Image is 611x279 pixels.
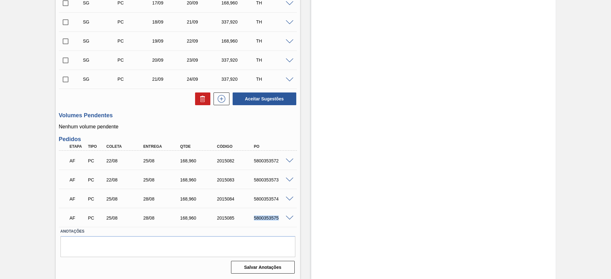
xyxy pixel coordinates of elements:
[59,136,297,143] h3: Pedidos
[68,173,87,187] div: Aguardando Faturamento
[252,177,294,182] div: 5800353573
[185,77,224,82] div: 24/09/2025
[86,158,105,163] div: Pedido de Compra
[68,192,87,206] div: Aguardando Faturamento
[68,211,87,225] div: Aguardando Faturamento
[185,0,224,5] div: 20/09/2025
[185,19,224,24] div: 21/09/2025
[215,144,257,149] div: Código
[215,177,257,182] div: 2015083
[81,0,120,5] div: Sugestão Criada
[105,215,146,221] div: 25/08/2025
[142,144,183,149] div: Entrega
[86,177,105,182] div: Pedido de Compra
[116,77,154,82] div: Pedido de Compra
[179,215,220,221] div: 168,960
[220,58,258,63] div: 337,920
[185,38,224,44] div: 22/09/2025
[151,19,189,24] div: 18/09/2025
[81,19,120,24] div: Sugestão Criada
[105,177,146,182] div: 22/08/2025
[255,19,293,24] div: TH
[151,77,189,82] div: 21/09/2025
[151,38,189,44] div: 19/09/2025
[179,144,220,149] div: Qtde
[151,0,189,5] div: 17/09/2025
[105,144,146,149] div: Coleta
[179,196,220,201] div: 168,960
[70,158,86,163] p: AF
[220,19,258,24] div: 337,920
[229,92,297,106] div: Aceitar Sugestões
[70,215,86,221] p: AF
[86,196,105,201] div: Pedido de Compra
[142,215,183,221] div: 28/08/2025
[81,58,120,63] div: Sugestão Criada
[179,158,220,163] div: 168,960
[220,77,258,82] div: 337,920
[185,58,224,63] div: 23/09/2025
[142,158,183,163] div: 25/08/2025
[116,0,154,5] div: Pedido de Compra
[255,77,293,82] div: TH
[252,215,294,221] div: 5800353575
[59,124,297,130] p: Nenhum volume pendente
[255,58,293,63] div: TH
[68,154,87,168] div: Aguardando Faturamento
[60,227,295,236] label: Anotações
[215,196,257,201] div: 2015084
[116,58,154,63] div: Pedido de Compra
[81,77,120,82] div: Sugestão Criada
[70,196,86,201] p: AF
[215,215,257,221] div: 2015085
[151,58,189,63] div: 20/09/2025
[86,215,105,221] div: Pedido de Compra
[220,38,258,44] div: 168,960
[179,177,220,182] div: 168,960
[142,196,183,201] div: 28/08/2025
[116,19,154,24] div: Pedido de Compra
[231,261,295,274] button: Salvar Anotações
[86,144,105,149] div: Tipo
[255,38,293,44] div: TH
[81,38,120,44] div: Sugestão Criada
[70,177,86,182] p: AF
[142,177,183,182] div: 25/08/2025
[192,92,210,105] div: Excluir Sugestões
[233,92,296,105] button: Aceitar Sugestões
[252,196,294,201] div: 5800353574
[210,92,229,105] div: Nova sugestão
[59,112,297,119] h3: Volumes Pendentes
[215,158,257,163] div: 2015082
[252,144,294,149] div: PO
[116,38,154,44] div: Pedido de Compra
[252,158,294,163] div: 5800353572
[105,158,146,163] div: 22/08/2025
[68,144,87,149] div: Etapa
[105,196,146,201] div: 25/08/2025
[255,0,293,5] div: TH
[220,0,258,5] div: 168,960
